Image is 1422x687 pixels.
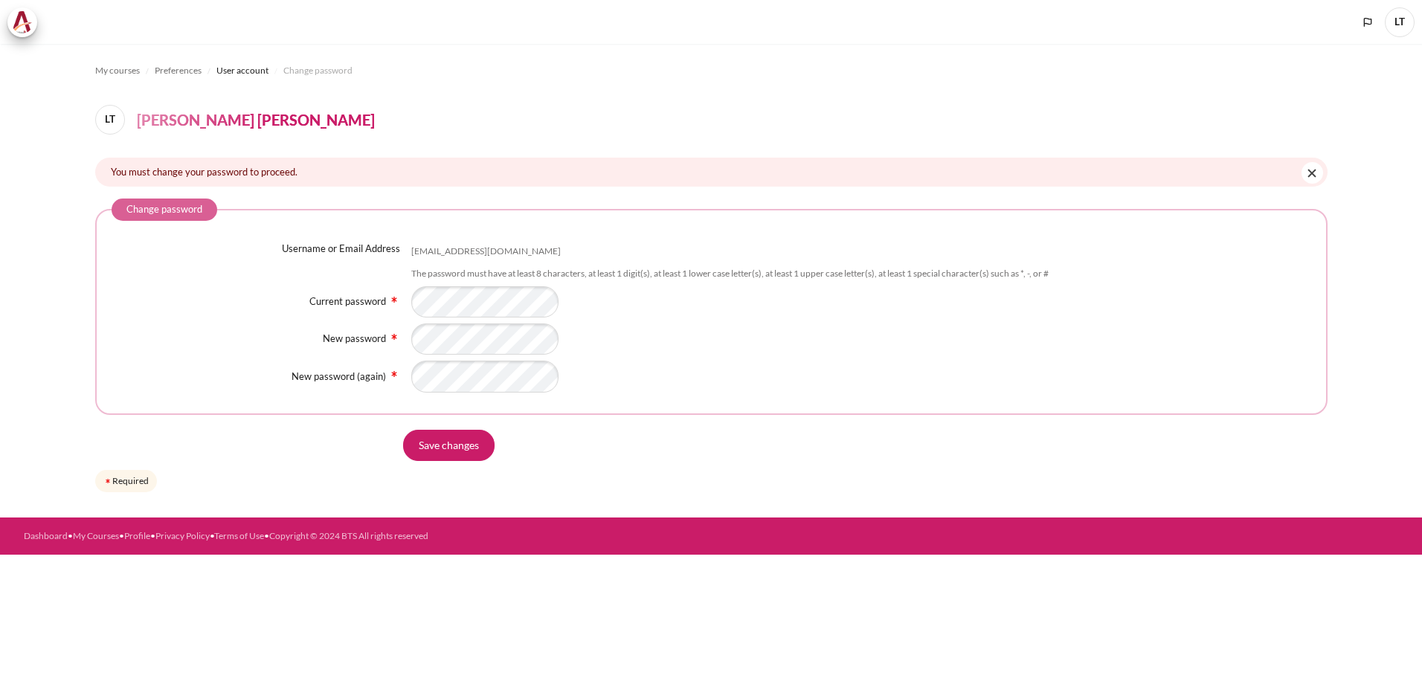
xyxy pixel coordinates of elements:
span: My courses [95,64,140,77]
div: [EMAIL_ADDRESS][DOMAIN_NAME] [411,245,561,258]
a: Change password [283,62,353,80]
div: • • • • • [24,529,796,543]
img: Required [388,368,400,380]
a: Profile [124,530,150,541]
div: You must change your password to proceed. [95,158,1328,187]
div: The password must have at least 8 characters, at least 1 digit(s), at least 1 lower case letter(s... [411,268,1049,280]
span: Change password [283,64,353,77]
span: User account [216,64,268,77]
a: Dashboard [24,530,68,541]
a: LT [95,105,131,135]
nav: Navigation bar [95,59,1328,83]
label: New password (again) [292,370,386,382]
div: Required [95,470,157,492]
label: Current password [309,295,386,307]
img: Architeck [12,11,33,33]
a: Copyright © 2024 BTS All rights reserved [269,530,428,541]
label: New password [323,332,386,344]
a: My courses [95,62,140,80]
img: Required [388,294,400,306]
span: Required [388,294,400,303]
a: Privacy Policy [155,530,210,541]
input: Save changes [403,430,495,461]
span: Required [388,369,400,378]
a: Preferences [155,62,202,80]
img: Required [388,331,400,343]
a: Architeck Architeck [7,7,45,37]
a: My Courses [73,530,119,541]
h4: [PERSON_NAME] [PERSON_NAME] [137,109,375,131]
button: Languages [1357,11,1379,33]
label: Username or Email Address [282,242,400,257]
img: Required field [103,477,112,486]
a: Terms of Use [214,530,264,541]
span: Required [388,332,400,341]
legend: Change password [112,199,217,221]
span: LT [1385,7,1415,37]
span: LT [95,105,125,135]
span: Preferences [155,64,202,77]
a: User menu [1385,7,1415,37]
